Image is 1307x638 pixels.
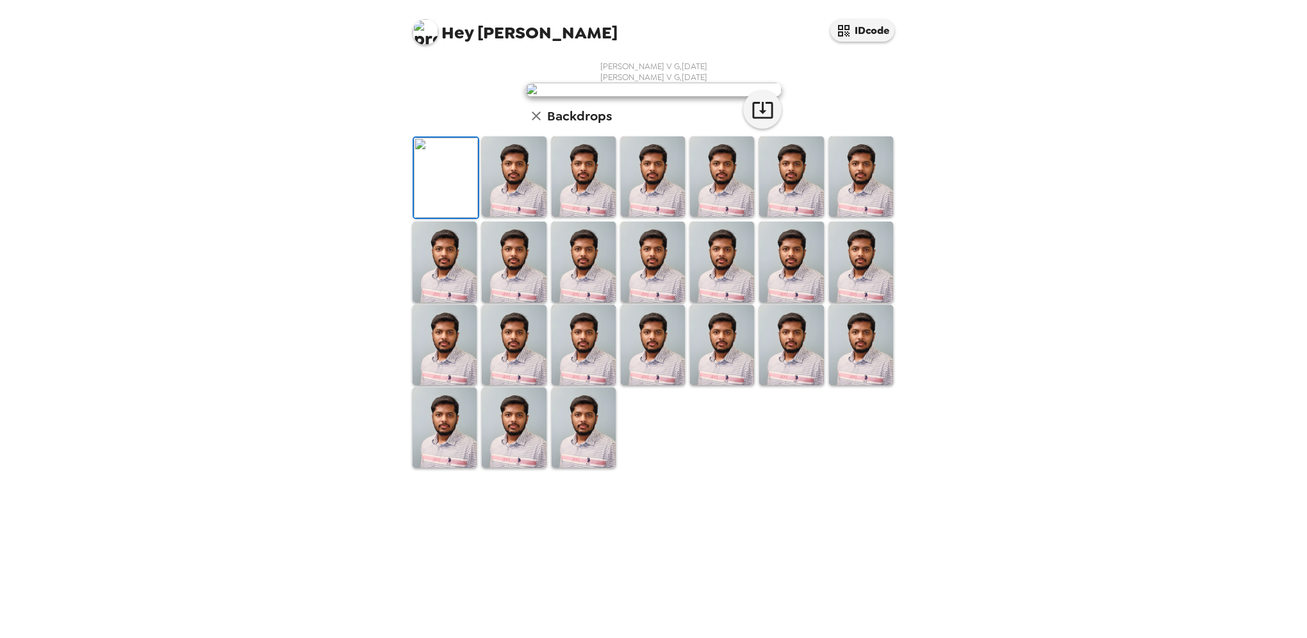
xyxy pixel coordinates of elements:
img: profile pic [413,19,438,45]
img: Original [414,138,478,218]
span: [PERSON_NAME] V G , [DATE] [600,61,707,72]
h6: Backdrops [547,106,612,126]
button: IDcode [830,19,894,42]
span: [PERSON_NAME] [413,13,618,42]
span: Hey [441,21,473,44]
span: [PERSON_NAME] V G , [DATE] [600,72,707,83]
img: user [525,83,782,97]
